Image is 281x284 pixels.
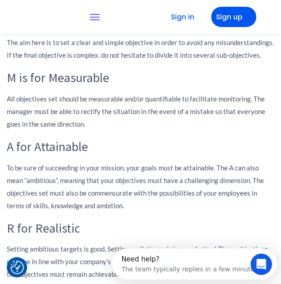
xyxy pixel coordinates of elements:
[7,36,274,61] p: The aim here is to set a clear and simple objective in order to avoid any misunderstandings. If t...
[9,15,148,24] div: The team typically replies in a few minutes.
[7,161,274,212] p: To be sure of succeeding in your mission, your goals must be attainable. The A can also mean “amb...
[4,4,175,28] div: Open Intercom Messenger
[7,221,274,236] h3: R for Realistic
[7,92,274,130] p: All objectives set should be measurable and/or quantifiable to facilitate monitoring. The manager...
[10,261,24,274] img: Revisit consent button
[157,7,202,27] a: Sign in
[10,261,24,274] button: Consent Preferences
[9,8,148,15] div: Need help?
[211,7,256,27] a: Sign up
[7,139,274,155] h3: A for Attainable
[7,70,274,86] h3: M is for Measurable
[89,12,100,23] button: Toggle navigation
[250,253,272,275] iframe: Intercom live chat
[112,248,276,279] iframe: Intercom live chat discovery launcher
